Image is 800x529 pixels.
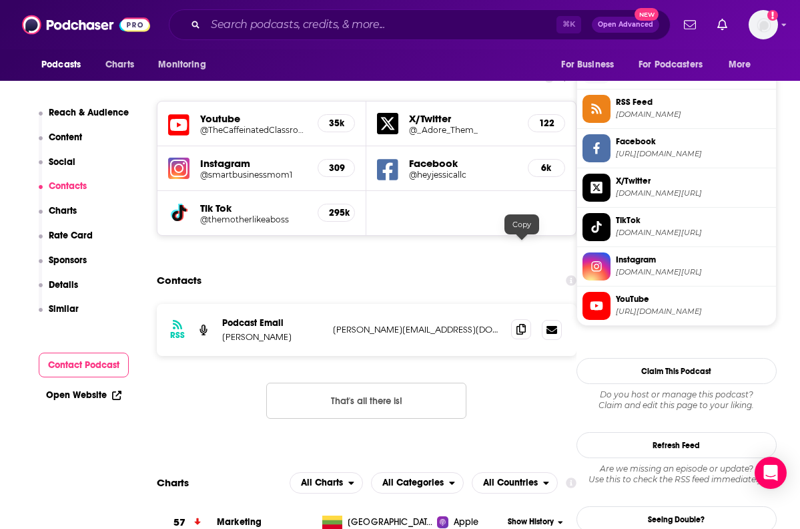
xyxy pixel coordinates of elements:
[504,214,539,234] div: Copy
[616,175,771,187] span: X/Twitter
[317,516,437,529] a: [GEOGRAPHIC_DATA]
[49,156,75,168] p: Social
[556,16,581,33] span: ⌘ K
[105,55,134,74] span: Charts
[39,254,87,279] button: Sponsors
[552,52,631,77] button: open menu
[39,156,76,181] button: Social
[767,10,778,21] svg: Add a profile image
[41,55,81,74] span: Podcasts
[719,52,768,77] button: open menu
[290,472,363,494] h2: Platforms
[437,516,504,529] a: Apple
[472,472,558,494] h2: Countries
[49,254,87,266] p: Sponsors
[635,8,659,21] span: New
[22,12,150,37] img: Podchaser - Follow, Share and Rate Podcasts
[200,112,307,125] h5: Youtube
[616,149,771,159] span: https://www.facebook.com/heyjessicallc
[333,324,500,335] p: [PERSON_NAME][EMAIL_ADDRESS][DOMAIN_NAME]
[409,125,516,135] a: @_Adore_Them_
[97,52,142,77] a: Charts
[49,303,79,315] p: Similar
[39,180,87,205] button: Contacts
[616,188,771,198] span: twitter.com/_Adore_Them_
[329,207,344,218] h5: 295k
[371,472,464,494] h2: Categories
[582,292,771,320] a: YouTube[URL][DOMAIN_NAME]
[409,170,516,180] a: @heyjessicallc
[222,317,322,329] p: Podcast Email
[371,472,464,494] button: open menu
[217,516,262,528] a: Marketing
[409,157,516,170] h5: Facebook
[472,472,558,494] button: open menu
[639,55,703,74] span: For Podcasters
[616,293,771,305] span: YouTube
[592,17,659,33] button: Open AdvancedNew
[616,96,771,108] span: RSS Feed
[39,205,77,230] button: Charts
[630,52,722,77] button: open menu
[504,516,567,528] button: Show History
[582,134,771,162] a: Facebook[URL][DOMAIN_NAME]
[539,118,554,129] h5: 122
[561,55,614,74] span: For Business
[576,464,777,485] div: Are we missing an episode or update? Use this to check the RSS feed immediately.
[168,158,189,179] img: iconImage
[222,331,322,343] p: [PERSON_NAME]
[149,52,223,77] button: open menu
[508,516,554,528] span: Show History
[679,13,701,36] a: Show notifications dropdown
[616,307,771,317] span: https://www.youtube.com/@TheCaffeinatedClassroom
[582,213,771,241] a: TikTok[DOMAIN_NAME][URL]
[157,268,202,293] h2: Contacts
[576,389,777,400] span: Do you host or manage this podcast?
[49,180,87,192] p: Contacts
[46,389,121,401] a: Open Website
[39,303,79,328] button: Similar
[749,10,778,39] span: Logged in as sarahhallprinc
[49,205,77,216] p: Charts
[200,202,307,214] h5: Tik Tok
[616,267,771,277] span: instagram.com/smartbusinessmom1
[32,52,98,77] button: open menu
[755,457,787,489] div: Open Intercom Messenger
[749,10,778,39] button: Show profile menu
[170,330,185,341] h3: RSS
[39,279,79,304] button: Details
[200,214,307,224] a: @themotherlikeaboss
[49,132,82,143] p: Content
[200,125,307,135] a: @TheCaffeinatedClassroom
[39,107,129,132] button: Reach & Audience
[39,132,83,156] button: Content
[576,389,777,411] div: Claim and edit this page to your liking.
[576,432,777,458] button: Refresh Feed
[206,14,556,35] input: Search podcasts, credits, & more...
[576,358,777,384] button: Claim This Podcast
[598,21,653,28] span: Open Advanced
[49,107,129,118] p: Reach & Audience
[39,230,93,254] button: Rate Card
[348,516,434,529] span: Lithuania
[582,174,771,202] a: X/Twitter[DOMAIN_NAME][URL]
[329,162,344,174] h5: 309
[382,478,444,488] span: All Categories
[616,136,771,148] span: Facebook
[749,10,778,39] img: User Profile
[157,476,189,489] h2: Charts
[301,478,343,488] span: All Charts
[39,353,129,377] button: Contact Podcast
[712,13,733,36] a: Show notifications dropdown
[200,170,307,180] a: @smartbusinessmom1
[616,228,771,238] span: tiktok.com/@themotherlikeaboss
[582,252,771,281] a: Instagram[DOMAIN_NAME][URL]
[169,9,671,40] div: Search podcasts, credits, & more...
